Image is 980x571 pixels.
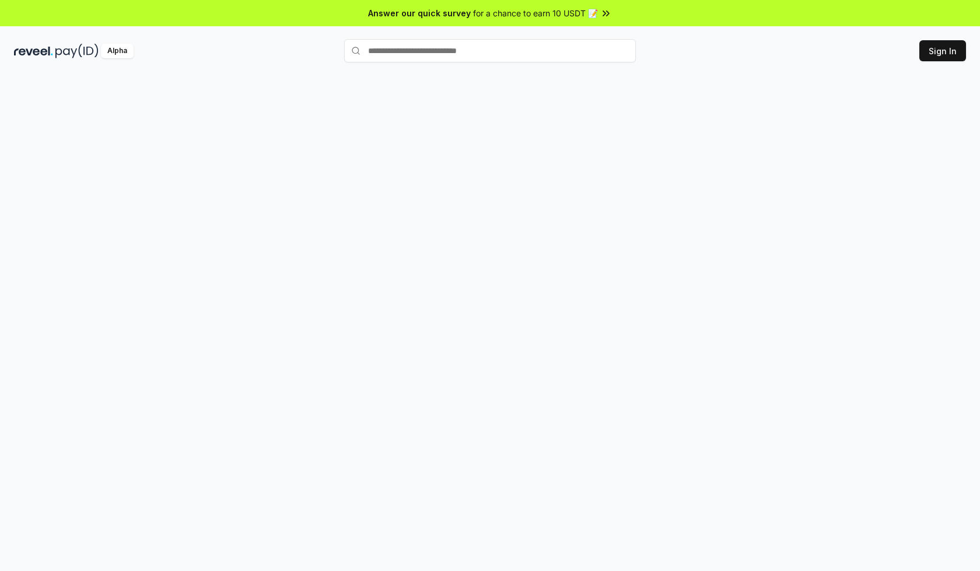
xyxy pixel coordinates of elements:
[473,7,598,19] span: for a chance to earn 10 USDT 📝
[368,7,471,19] span: Answer our quick survey
[14,44,53,58] img: reveel_dark
[55,44,99,58] img: pay_id
[101,44,134,58] div: Alpha
[919,40,966,61] button: Sign In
